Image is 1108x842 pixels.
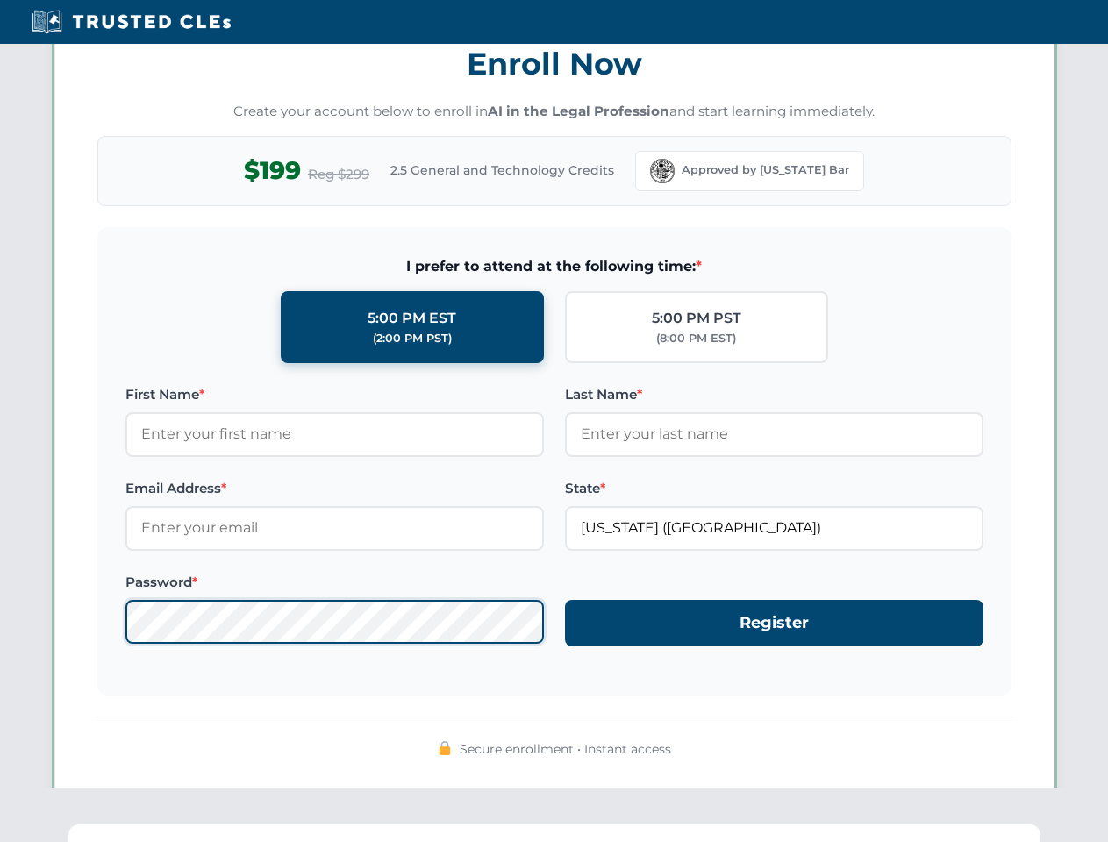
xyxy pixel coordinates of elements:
[125,478,544,499] label: Email Address
[565,506,983,550] input: Florida (FL)
[656,330,736,347] div: (8:00 PM EST)
[682,161,849,179] span: Approved by [US_STATE] Bar
[565,600,983,646] button: Register
[368,307,456,330] div: 5:00 PM EST
[460,739,671,759] span: Secure enrollment • Instant access
[125,412,544,456] input: Enter your first name
[565,412,983,456] input: Enter your last name
[97,36,1011,91] h3: Enroll Now
[390,161,614,180] span: 2.5 General and Technology Credits
[26,9,236,35] img: Trusted CLEs
[244,151,301,190] span: $199
[652,307,741,330] div: 5:00 PM PST
[125,506,544,550] input: Enter your email
[438,741,452,755] img: 🔒
[488,103,669,119] strong: AI in the Legal Profession
[125,384,544,405] label: First Name
[97,102,1011,122] p: Create your account below to enroll in and start learning immediately.
[308,164,369,185] span: Reg $299
[565,478,983,499] label: State
[125,572,544,593] label: Password
[650,159,675,183] img: Florida Bar
[125,255,983,278] span: I prefer to attend at the following time:
[565,384,983,405] label: Last Name
[373,330,452,347] div: (2:00 PM PST)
